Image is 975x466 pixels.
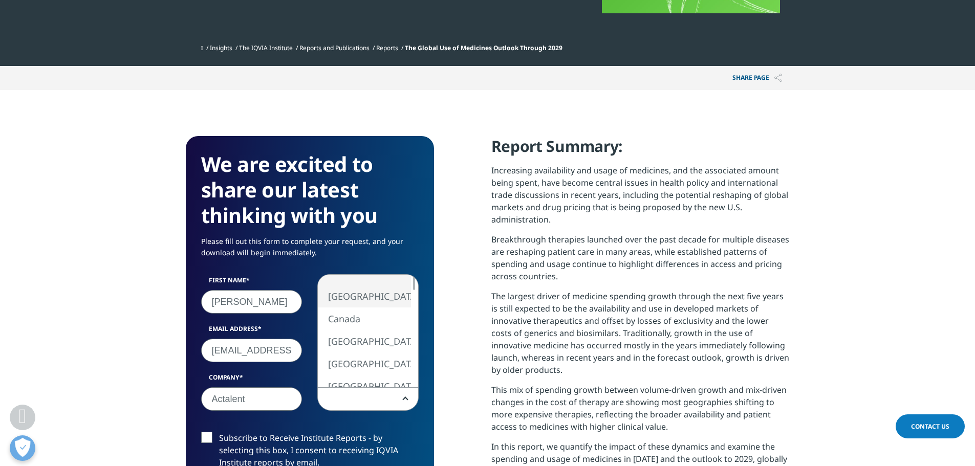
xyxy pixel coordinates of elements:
a: Reports and Publications [299,43,370,52]
p: Share PAGE [725,66,790,90]
label: Email Address [201,324,302,339]
button: Share PAGEShare PAGE [725,66,790,90]
p: Breakthrough therapies launched over the past decade for multiple diseases are reshaping patient ... [491,233,790,290]
span: Contact Us [911,422,949,431]
label: First Name [201,276,302,290]
li: [GEOGRAPHIC_DATA] [318,375,411,397]
h4: Report Summary: [491,136,790,164]
button: Open Preferences [10,435,35,461]
p: The largest driver of medicine spending growth through the next five years is still expected to b... [491,290,790,384]
li: [GEOGRAPHIC_DATA] [318,352,411,375]
a: The IQVIA Institute [239,43,293,52]
li: [GEOGRAPHIC_DATA] [318,285,411,307]
li: [GEOGRAPHIC_DATA] [318,330,411,352]
p: Increasing availability and usage of medicines, and the associated amount being spent, have becom... [491,164,790,233]
label: Company [201,373,302,387]
a: Reports [376,43,398,52]
p: Please fill out this form to complete your request, and your download will begin immediately. [201,236,419,266]
a: Insights [210,43,232,52]
a: Contact Us [896,414,965,438]
li: Canada [318,307,411,330]
img: Share PAGE [774,74,782,82]
p: This mix of spending growth between volume-driven growth and mix-driven changes in the cost of th... [491,384,790,440]
h3: We are excited to share our latest thinking with you [201,151,419,228]
span: The Global Use of Medicines Outlook Through 2029 [405,43,562,52]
